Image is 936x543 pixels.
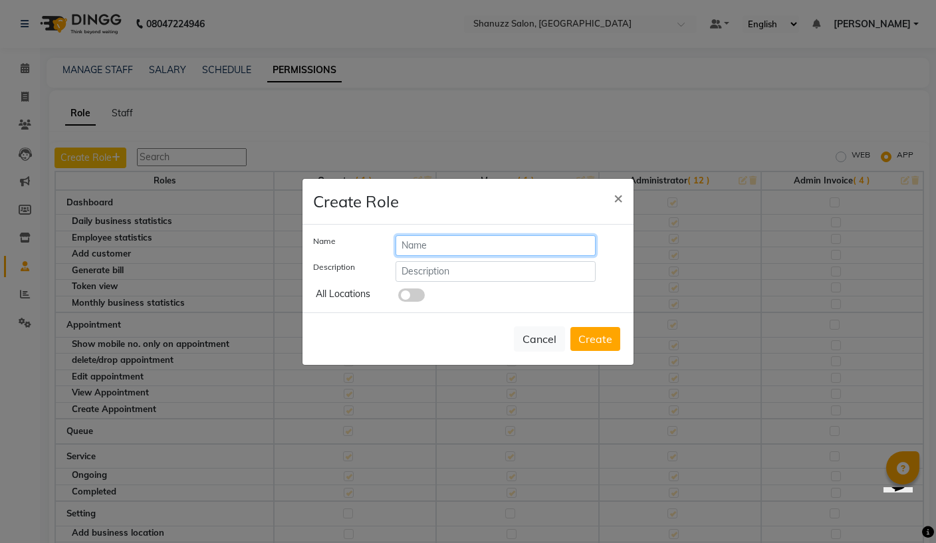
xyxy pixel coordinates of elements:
[313,189,399,213] h4: Create Role
[514,326,565,352] button: Cancel
[570,327,620,351] button: Create
[614,187,623,207] span: ×
[306,287,388,302] span: All Locations
[303,235,386,251] label: Name
[396,261,596,282] input: Description
[303,261,386,276] label: Description
[603,179,634,216] button: Close
[878,487,923,530] iframe: chat widget
[396,235,596,256] input: Name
